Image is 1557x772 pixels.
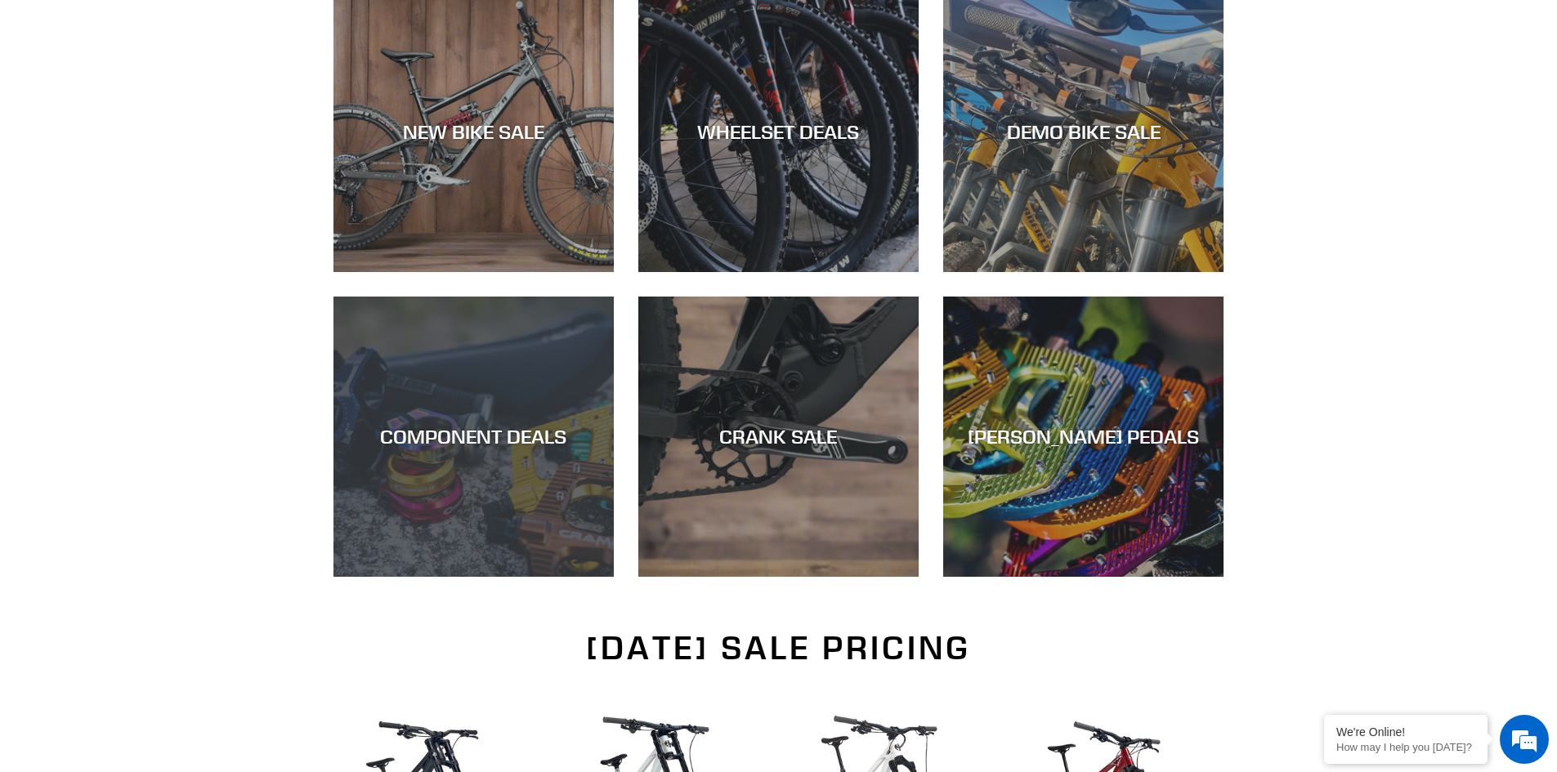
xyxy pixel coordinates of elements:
[638,297,919,577] a: CRANK SALE
[943,425,1224,448] div: [PERSON_NAME] PEDALS
[333,120,614,144] div: NEW BIKE SALE
[638,425,919,448] div: CRANK SALE
[333,628,1224,667] h2: [DATE] SALE PRICING
[943,120,1224,144] div: DEMO BIKE SALE
[943,297,1224,577] a: [PERSON_NAME] PEDALS
[638,120,919,144] div: WHEELSET DEALS
[333,425,614,448] div: COMPONENT DEALS
[1336,725,1475,739] div: We're Online!
[1336,741,1475,753] p: How may I help you today?
[333,297,614,577] a: COMPONENT DEALS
